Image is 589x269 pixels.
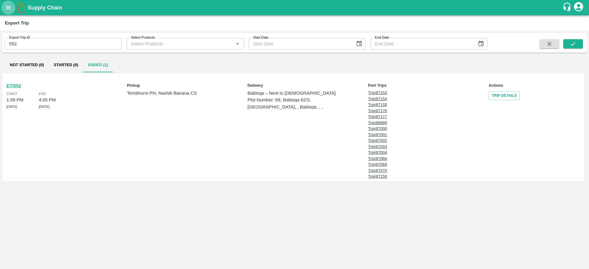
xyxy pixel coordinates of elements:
[131,35,155,40] label: Select Products
[39,97,56,103] div: 4:05 PM
[368,144,461,150] a: Trip/87003
[368,114,461,120] a: Trip/87177
[368,156,461,162] a: Trip/87068
[28,3,562,12] a: Supply Chain
[368,138,461,144] a: Trip/87002
[253,35,268,40] label: Start Date
[28,5,62,11] b: Supply Chain
[368,168,461,174] a: Trip/87070
[5,19,29,27] div: Export Trip
[233,40,241,48] button: Open
[1,1,15,15] button: open drawer
[353,38,365,50] button: Choose date
[127,90,220,97] p: Tembhurni PH, Nashik Banana CS
[368,83,387,88] strong: Port Trips
[248,90,341,110] p: Babisqa – Next to [DEMOGRAPHIC_DATA] Plot Number: 69, Babisqa 62/3, [GEOGRAPHIC_DATA], , Babisqa,...
[9,35,30,40] label: Export Trip ID
[5,38,122,50] input: Enter Trip ID
[6,97,23,103] div: 1:56 PM
[368,132,461,138] a: Trip/87001
[249,38,351,50] input: Start Date
[489,83,503,88] strong: Actions
[129,40,232,48] input: Select Products
[49,58,83,72] button: Started (0)
[6,92,17,96] span: Start
[5,58,49,72] button: Not Started (0)
[368,102,461,108] a: Trip/87155
[562,2,573,13] div: customer-support
[83,58,113,72] button: Ended (1)
[6,83,21,88] a: ET/552
[489,91,520,100] a: Trip Details
[368,96,461,102] a: Trip/87154
[368,90,461,96] a: Trip/87153
[39,105,49,108] span: [DATE]
[368,173,461,180] a: Trip/87150
[368,150,461,156] a: Trip/87004
[375,35,389,40] label: End Date
[6,105,17,108] span: [DATE]
[127,83,140,88] strong: Pickup
[368,120,461,126] a: Trip/86999
[15,2,28,14] img: logo
[573,1,584,14] div: account of current user
[371,38,473,50] input: End Date
[248,83,263,88] strong: Delivery
[368,108,461,114] a: Trip/87176
[368,126,461,132] a: Trip/87000
[368,161,461,168] a: Trip/87069
[475,38,487,50] button: Choose date
[39,92,46,96] span: End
